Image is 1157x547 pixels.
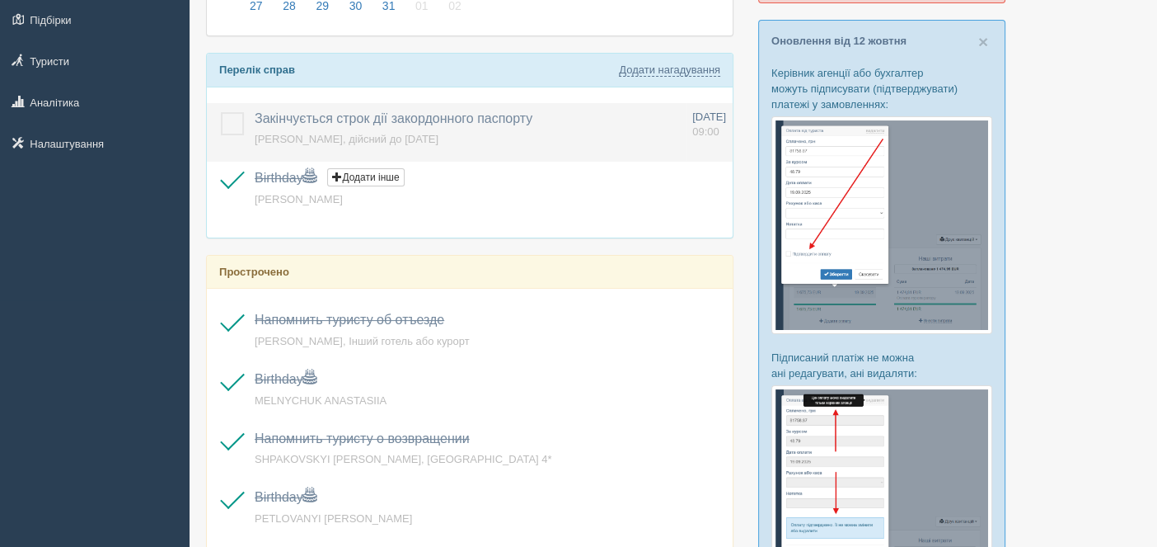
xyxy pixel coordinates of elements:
button: Close [978,33,988,50]
a: Оновлення від 12 жовтня [771,35,906,47]
a: [PERSON_NAME], Інший готель або курорт [255,335,470,347]
a: PETLOVANYI [PERSON_NAME] [255,512,412,525]
a: Birthday [255,372,316,386]
a: Напомнить туристу о возвращении [255,431,470,446]
span: 09:00 [692,125,719,138]
span: × [978,32,988,51]
a: Напомнить туристу об отъезде [255,313,444,327]
a: Додати нагадування [619,64,720,77]
button: Додати інше [327,168,404,186]
a: Закінчується строк дії закордонного паспорту [255,111,532,125]
b: Перелік справ [219,64,295,76]
img: %D0%BF%D1%96%D0%B4%D1%82%D0%B2%D0%B5%D1%80%D0%B4%D0%B6%D0%B5%D0%BD%D0%BD%D1%8F-%D0%BE%D0%BF%D0%BB... [771,116,992,334]
a: Birthday [255,171,316,185]
a: SHPAKOVSKYI [PERSON_NAME], [GEOGRAPHIC_DATA] 4* [255,453,551,465]
b: Прострочено [219,266,289,278]
a: [PERSON_NAME], дійсний до [DATE] [255,133,438,145]
p: Керівник агенції або бухгалтер можуть підписувати (підтверджувати) платежі у замовленнях: [771,65,992,112]
a: [PERSON_NAME] [255,193,343,205]
span: [DATE] [692,111,726,123]
p: Підписаний платіж не можна ані редагувати, ані видаляти: [771,350,992,381]
a: MELNYCHUK ANASTASIIA [255,394,386,407]
a: [DATE] 09:00 [692,110,726,140]
a: Birthday [255,490,316,504]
